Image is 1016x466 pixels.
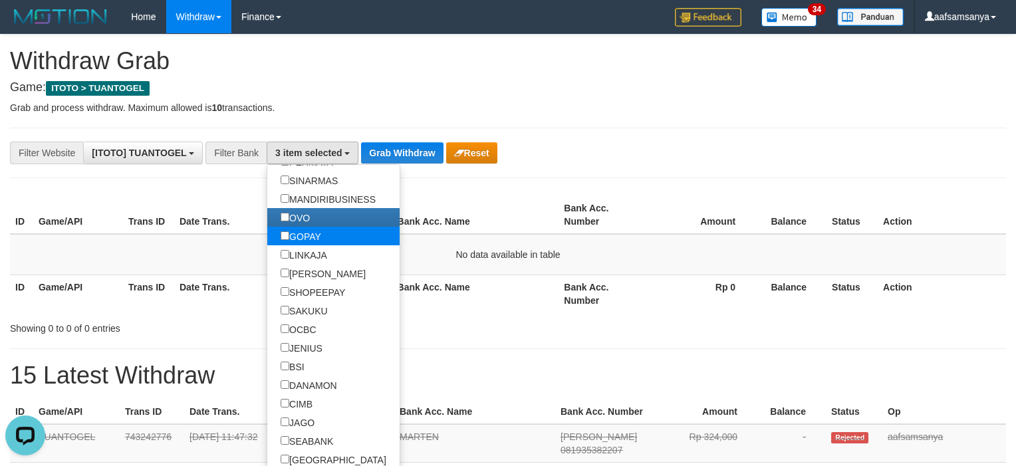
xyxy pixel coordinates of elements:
input: SEABANK [281,436,289,445]
a: MARTEN [400,431,439,442]
th: ID [10,400,33,424]
th: ID [10,196,33,234]
span: Copy 081935382207 to clipboard [561,445,622,455]
th: Amount [654,400,757,424]
label: DANAMON [267,376,350,394]
span: 34 [808,3,826,15]
td: TUANTOGEL [33,424,120,463]
th: Action [878,196,1006,234]
label: SAKUKU [267,301,341,320]
th: Game/API [33,275,123,312]
th: Bank Acc. Number [555,400,654,424]
label: OVO [267,208,323,227]
label: BSI [267,357,318,376]
th: ID [10,275,33,312]
th: Action [878,275,1006,312]
button: Open LiveChat chat widget [5,5,45,45]
input: JENIUS [281,343,289,352]
button: [ITOTO] TUANTOGEL [83,142,203,164]
img: MOTION_logo.png [10,7,111,27]
h1: 15 Latest Withdraw [10,362,1006,389]
div: Filter Bank [205,142,267,164]
h4: Game: [10,81,1006,94]
td: 743242776 [120,424,184,463]
input: CIMB [281,399,289,408]
div: Showing 0 to 0 of 0 entries [10,316,414,335]
label: CIMB [267,394,326,413]
th: Amount [648,196,755,234]
img: panduan.png [837,8,904,26]
button: 3 item selected [267,142,358,164]
input: OCBC [281,324,289,333]
th: Game/API [33,400,120,424]
button: Reset [446,142,497,164]
input: JAGO [281,417,289,426]
img: Button%20Memo.svg [761,8,817,27]
span: Rejected [831,432,868,443]
img: Feedback.jpg [675,8,741,27]
input: [GEOGRAPHIC_DATA] [281,455,289,463]
input: LINKAJA [281,250,289,259]
span: 3 item selected [275,148,342,158]
th: Op [882,400,1006,424]
th: Trans ID [123,196,174,234]
button: Grab Withdraw [361,142,443,164]
label: OCBC [267,320,329,338]
h1: Withdraw Grab [10,48,1006,74]
input: OVO [281,213,289,221]
td: No data available in table [10,234,1006,275]
td: - [757,424,826,463]
input: SAKUKU [281,306,289,314]
th: Bank Acc. Name [392,275,559,312]
label: JENIUS [267,338,336,357]
span: ITOTO > TUANTOGEL [46,81,150,96]
th: Game/API [33,196,123,234]
th: Balance [755,275,826,312]
label: LINKAJA [267,245,340,264]
label: SINARMAS [267,171,351,189]
label: MANDIRIBUSINESS [267,189,389,208]
input: BSI [281,362,289,370]
th: Status [826,400,882,424]
th: Balance [757,400,826,424]
input: DANAMON [281,380,289,389]
th: Status [826,275,878,312]
td: [DATE] 11:47:32 [184,424,289,463]
th: Date Trans. [174,196,283,234]
div: Filter Website [10,142,83,164]
input: SHOPEEPAY [281,287,289,296]
th: Trans ID [123,275,174,312]
td: Rp 324,000 [654,424,757,463]
th: Bank Acc. Name [394,400,555,424]
label: SHOPEEPAY [267,283,358,301]
th: Balance [755,196,826,234]
th: Bank Acc. Number [559,196,648,234]
label: SEABANK [267,431,346,450]
th: Trans ID [120,400,184,424]
th: Date Trans. [184,400,289,424]
th: Bank Acc. Name [392,196,559,234]
label: GOPAY [267,227,334,245]
td: aafsamsanya [882,424,1006,463]
input: [PERSON_NAME] [281,269,289,277]
span: [ITOTO] TUANTOGEL [92,148,186,158]
strong: 10 [211,102,222,113]
input: SINARMAS [281,175,289,184]
th: Rp 0 [648,275,755,312]
th: Status [826,196,878,234]
input: MANDIRIBUSINESS [281,194,289,203]
p: Grab and process withdraw. Maximum allowed is transactions. [10,101,1006,114]
span: [PERSON_NAME] [561,431,637,442]
th: Date Trans. [174,275,283,312]
label: JAGO [267,413,328,431]
input: GOPAY [281,231,289,240]
th: Bank Acc. Number [559,275,648,312]
label: [PERSON_NAME] [267,264,379,283]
